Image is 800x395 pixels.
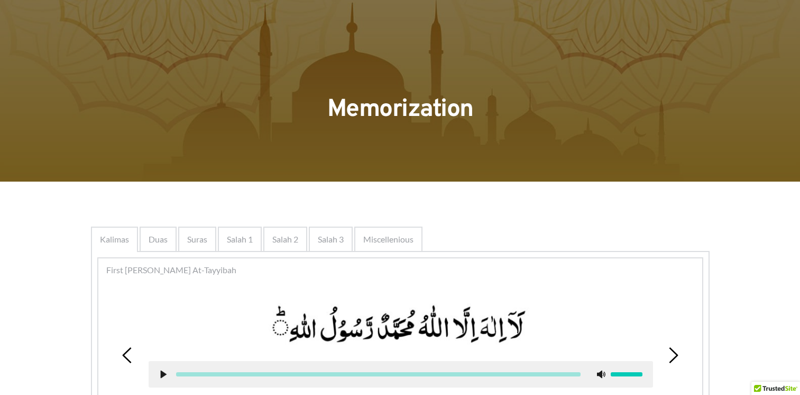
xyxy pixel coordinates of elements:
span: Duas [149,233,168,246]
span: Salah 3 [318,233,344,246]
span: Kalimas [100,233,129,246]
span: Suras [187,233,207,246]
span: Salah 2 [272,233,298,246]
span: Salah 1 [227,233,253,246]
span: Memorization [327,94,473,125]
span: First [PERSON_NAME] At-Tayyibah [106,264,236,276]
span: Miscellenious [363,233,413,246]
